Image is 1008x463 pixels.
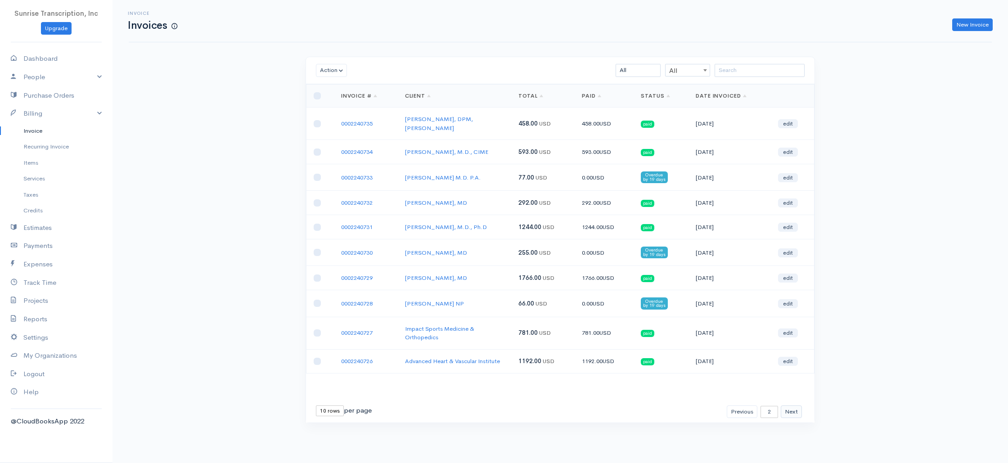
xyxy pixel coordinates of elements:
[593,249,604,256] span: USD
[341,120,373,127] a: 0002240735
[539,199,551,207] span: USD
[405,115,473,132] a: [PERSON_NAME], DPM, [PERSON_NAME]
[316,405,372,416] div: per page
[641,200,654,207] span: paid
[11,416,102,427] div: @CloudBooksApp 2022
[952,18,993,31] a: New Invoice
[316,64,347,77] button: Action
[518,92,544,99] a: Total
[778,274,798,283] a: edit
[688,215,771,239] td: [DATE]
[341,329,373,337] a: 0002240727
[778,119,798,128] a: edit
[641,297,668,309] span: Overdue by 19 days
[688,140,771,164] td: [DATE]
[641,149,654,156] span: paid
[518,199,538,207] span: 292.00
[575,266,634,290] td: 1766.00
[405,357,500,365] a: Advanced Heart & Vascular Institute
[539,249,551,256] span: USD
[405,249,467,256] a: [PERSON_NAME], MD
[575,108,634,140] td: 458.00
[688,349,771,373] td: [DATE]
[518,300,534,307] span: 66.00
[575,191,634,215] td: 292.00
[518,357,541,365] span: 1192.00
[641,275,654,282] span: paid
[688,108,771,140] td: [DATE]
[778,198,798,207] a: edit
[641,330,654,337] span: paid
[575,349,634,373] td: 1192.00
[543,274,554,282] span: USD
[641,247,668,258] span: Overdue by 19 days
[696,92,747,99] a: Date Invoiced
[171,22,177,30] span: How to create your first Invoice?
[341,223,373,231] a: 0002240731
[518,148,538,156] span: 593.00
[575,215,634,239] td: 1244.00
[539,148,551,156] span: USD
[641,121,654,128] span: paid
[128,11,177,16] h6: Invoice
[727,405,757,418] button: Previous
[405,92,431,99] a: Client
[575,164,634,191] td: 0.00
[575,239,634,266] td: 0.00
[666,64,710,77] span: All
[518,223,541,231] span: 1244.00
[341,357,373,365] a: 0002240726
[405,199,467,207] a: [PERSON_NAME], MD
[781,405,802,418] button: Next
[641,171,668,183] span: Overdue by 19 days
[341,92,378,99] a: Invoice #
[575,140,634,164] td: 593.00
[688,164,771,191] td: [DATE]
[405,300,464,307] a: [PERSON_NAME] NP
[405,325,474,342] a: Impact Sports Medicine & Orthopedics
[715,64,805,77] input: Search
[405,148,488,156] a: [PERSON_NAME], M.D., CIME
[341,148,373,156] a: 0002240734
[575,317,634,349] td: 781.00
[641,358,654,365] span: paid
[341,300,373,307] a: 0002240728
[665,64,710,76] span: All
[778,148,798,157] a: edit
[518,249,538,256] span: 255.00
[641,224,654,231] span: paid
[535,174,547,181] span: USD
[575,290,634,317] td: 0.00
[688,266,771,290] td: [DATE]
[778,357,798,366] a: edit
[539,120,551,127] span: USD
[603,274,614,282] span: USD
[688,290,771,317] td: [DATE]
[543,357,554,365] span: USD
[688,317,771,349] td: [DATE]
[128,20,177,31] h1: Invoices
[599,148,611,156] span: USD
[593,174,604,181] span: USD
[14,9,98,18] span: Sunrise Transcription, Inc
[539,329,551,337] span: USD
[778,299,798,308] a: edit
[518,329,538,337] span: 781.00
[778,173,798,182] a: edit
[41,22,72,35] a: Upgrade
[599,329,611,337] span: USD
[778,248,798,257] a: edit
[688,239,771,266] td: [DATE]
[405,174,481,181] a: [PERSON_NAME] M.D. P.A.
[341,199,373,207] a: 0002240732
[518,174,534,181] span: 77.00
[535,300,547,307] span: USD
[778,223,798,232] a: edit
[688,191,771,215] td: [DATE]
[599,120,611,127] span: USD
[543,223,554,231] span: USD
[341,174,373,181] a: 0002240733
[778,328,798,337] a: edit
[593,300,604,307] span: USD
[341,249,373,256] a: 0002240730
